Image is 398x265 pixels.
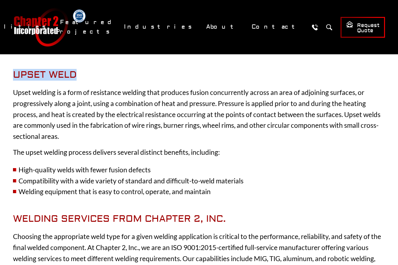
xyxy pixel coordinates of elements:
a: Contact [247,20,305,34]
button: Search [323,21,335,33]
span: Welding equipment that is easy to control, operate, and maintain [19,187,211,195]
a: Industries [120,20,199,34]
a: Call Us [309,21,321,33]
span: Request Quote [346,21,379,34]
a: About [202,20,244,34]
a: Chapter 2 Incorporated [13,8,68,46]
span: Compatibility with a wide variety of standard and difficult-to-weld materials [19,177,243,185]
span: High-quality welds with fewer fusion defects [19,166,151,174]
span: The upset welding process delivers several distinct benefits, including: [13,148,220,156]
a: Featured Projects [56,15,117,39]
span: Upset Weld [13,69,77,81]
a: Request Quote [341,17,385,38]
span: Upset welding is a form of resistance welding that produces fusion concurrently across an area of... [13,88,380,140]
span: Welding Services from Chapter 2, Inc. [13,213,226,225]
